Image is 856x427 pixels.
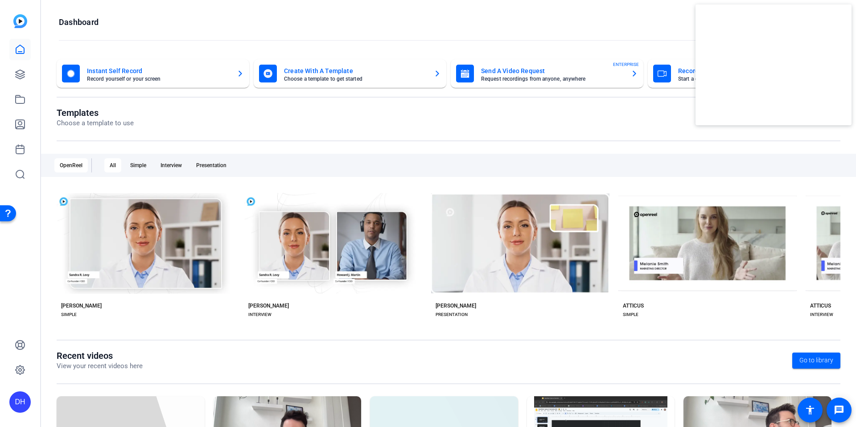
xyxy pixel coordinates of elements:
[57,361,143,371] p: View your recent videos here
[613,61,639,68] span: ENTERPRISE
[284,76,427,82] mat-card-subtitle: Choose a template to get started
[13,14,27,28] img: blue-gradient.svg
[191,158,232,172] div: Presentation
[810,302,831,309] div: ATTICUS
[9,391,31,413] div: DH
[623,311,638,318] div: SIMPLE
[54,158,88,172] div: OpenReel
[799,356,833,365] span: Go to library
[125,158,152,172] div: Simple
[61,302,102,309] div: [PERSON_NAME]
[284,66,427,76] mat-card-title: Create With A Template
[481,76,624,82] mat-card-subtitle: Request recordings from anyone, anywhere
[451,59,643,88] button: Send A Video RequestRequest recordings from anyone, anywhereENTERPRISE
[436,302,476,309] div: [PERSON_NAME]
[87,76,230,82] mat-card-subtitle: Record yourself or your screen
[155,158,187,172] div: Interview
[104,158,121,172] div: All
[248,302,289,309] div: [PERSON_NAME]
[678,76,821,82] mat-card-subtitle: Start a group recording session
[87,66,230,76] mat-card-title: Instant Self Record
[61,311,77,318] div: SIMPLE
[678,66,821,76] mat-card-title: Record With Others
[254,59,446,88] button: Create With A TemplateChoose a template to get started
[57,350,143,361] h1: Recent videos
[810,311,833,318] div: INTERVIEW
[834,405,844,415] mat-icon: message
[648,59,840,88] button: Record With OthersStart a group recording sessionENTERPRISE
[57,118,134,128] p: Choose a template to use
[57,107,134,118] h1: Templates
[481,66,624,76] mat-card-title: Send A Video Request
[59,17,99,28] h1: Dashboard
[805,405,815,415] mat-icon: accessibility
[792,353,840,369] a: Go to library
[623,302,644,309] div: ATTICUS
[436,311,468,318] div: PRESENTATION
[57,59,249,88] button: Instant Self RecordRecord yourself or your screen
[248,311,272,318] div: INTERVIEW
